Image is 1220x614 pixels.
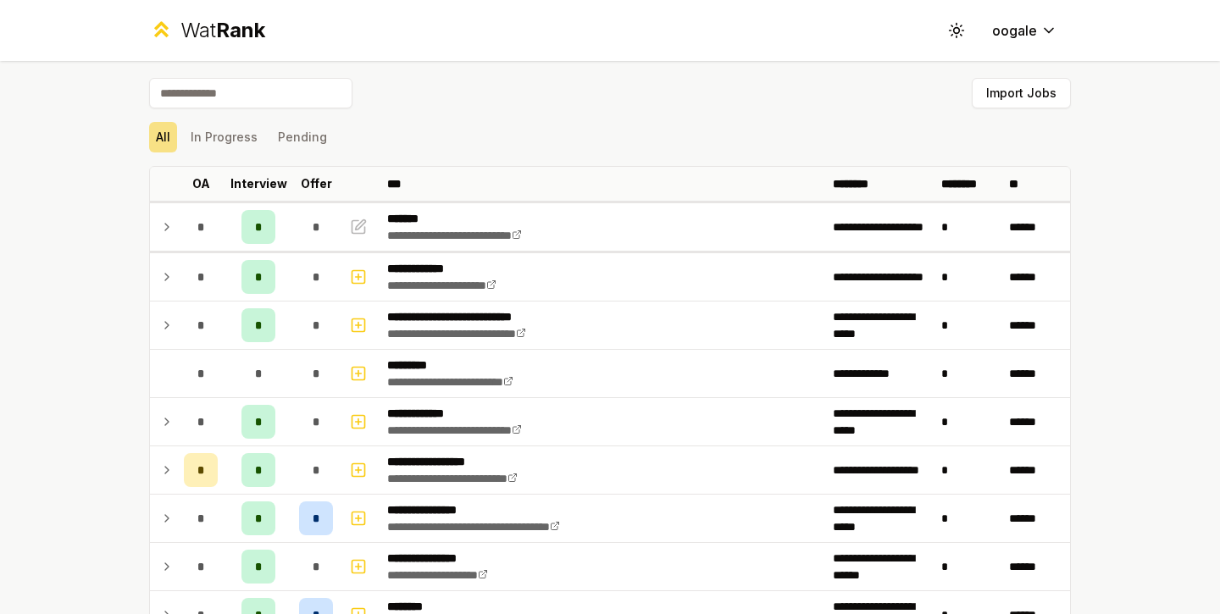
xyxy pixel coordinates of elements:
p: Offer [301,175,332,192]
button: oogale [979,15,1071,46]
button: Import Jobs [972,78,1071,108]
span: oogale [992,20,1037,41]
p: OA [192,175,210,192]
button: All [149,122,177,152]
button: Pending [271,122,334,152]
div: Wat [180,17,265,44]
span: Rank [216,18,265,42]
button: In Progress [184,122,264,152]
p: Interview [230,175,287,192]
a: WatRank [149,17,265,44]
